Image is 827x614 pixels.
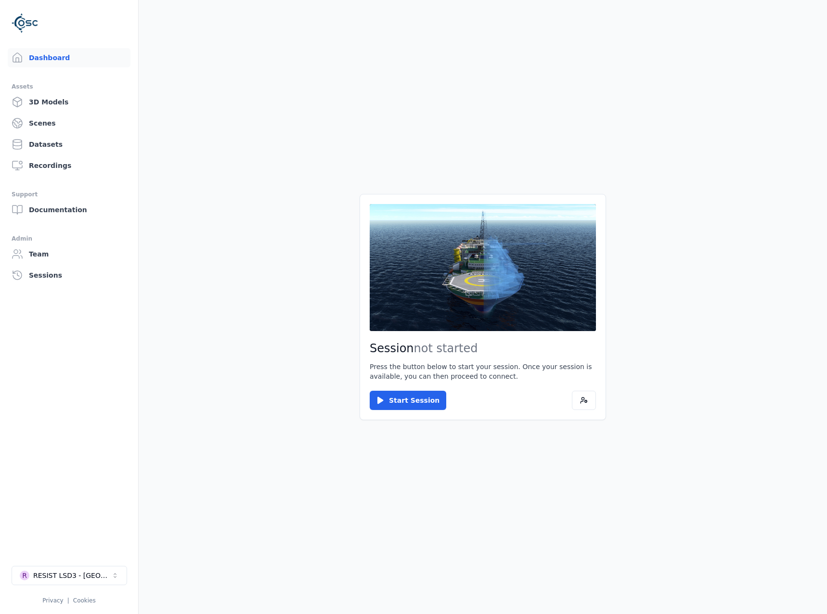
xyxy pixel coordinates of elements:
a: Cookies [73,597,96,604]
h2: Session [370,341,596,356]
span: | [67,597,69,604]
a: Documentation [8,200,130,219]
span: not started [414,342,478,355]
a: 3D Models [8,92,130,112]
div: RESIST LSD3 - [GEOGRAPHIC_DATA] [33,571,111,580]
a: Scenes [8,114,130,133]
a: Sessions [8,266,130,285]
a: Datasets [8,135,130,154]
button: Start Session [370,391,446,410]
div: Assets [12,81,127,92]
a: Recordings [8,156,130,175]
a: Team [8,244,130,264]
img: Logo [12,10,39,37]
button: Select a workspace [12,566,127,585]
p: Press the button below to start your session. Once your session is available, you can then procee... [370,362,596,381]
div: R [20,571,29,580]
div: Admin [12,233,127,244]
a: Dashboard [8,48,130,67]
div: Support [12,189,127,200]
a: Privacy [42,597,63,604]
